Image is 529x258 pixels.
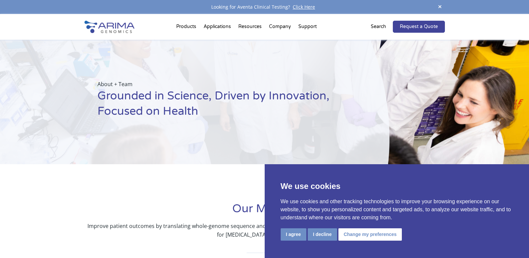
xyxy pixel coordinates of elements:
p: Search [371,22,386,31]
p: We use cookies [281,180,513,192]
button: I decline [308,228,337,241]
button: I agree [281,228,306,241]
a: Click Here [290,4,318,10]
div: Looking for Aventa Clinical Testing? [84,3,445,11]
h1: Grounded in Science, Driven by Innovation, Focused on Health [97,88,356,124]
h1: Our Mission [84,201,445,222]
img: Arima-Genomics-logo [84,21,135,33]
p: Improve patient outcomes by translating whole-genome sequence and structure information into the ... [84,222,445,239]
button: Change my preferences [338,228,402,241]
p: About + Team [97,80,356,88]
p: We use cookies and other tracking technologies to improve your browsing experience on our website... [281,198,513,222]
a: Request a Quote [393,21,445,33]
